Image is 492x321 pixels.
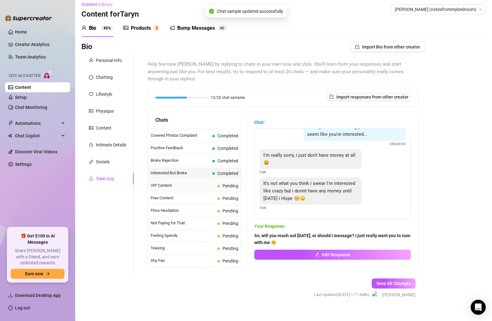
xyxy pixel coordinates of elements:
span: Broke Rejection [151,157,210,164]
span: Covered Photos Complaint [151,132,210,139]
span: Pending [222,258,238,263]
span: Automations [15,118,60,128]
span: Fan [260,170,267,175]
button: Import Bio from other creator [350,42,425,52]
span: VIP Content [151,182,215,189]
strong: Your Response: [254,224,286,229]
span: 4 [220,26,222,30]
span: Pending [222,221,238,226]
span: Earn now [25,271,43,276]
span: Not Paying for That [151,220,215,226]
span: Share [PERSON_NAME] with a friend, and earn unlimited rewards [11,248,65,266]
span: Creator [390,141,406,147]
span: Import Bio from other creator [362,44,420,49]
div: Bump Messages [177,24,215,32]
span: Download Desktop App [15,293,61,298]
span: Completed [217,133,238,138]
span: message [89,75,93,79]
button: Import responses from other creator [327,93,411,101]
span: Teasing [151,245,215,251]
span: heart [89,92,93,96]
span: fire [89,143,93,147]
span: 5 [156,26,158,30]
strong: Chat: [254,120,265,125]
span: 12/20 chat samples [211,96,245,99]
span: Completed [217,158,238,163]
span: Last updated: [DATE] 1:17 AM by [314,292,369,298]
span: Pending [222,196,238,201]
span: Chats [155,116,168,124]
div: Socials [96,158,110,165]
div: Open Intercom Messenger [471,300,486,315]
span: user [89,58,93,63]
sup: 86% [101,25,113,31]
span: Chat Copilot [15,131,60,141]
div: Bio [89,24,96,32]
div: Intimate Details [96,141,126,148]
span: link [89,160,93,164]
button: Edit Response [254,250,411,260]
div: Physique [96,108,114,115]
span: thunderbolt [8,121,13,126]
div: Train Izzy [96,175,114,182]
span: 6 [222,26,224,30]
a: Content [15,85,31,90]
a: Home [15,29,27,34]
span: Edit Response [322,252,350,257]
span: team [479,8,482,11]
span: Pending [222,233,238,238]
span: Fan [260,205,267,211]
div: Chatting [96,74,113,81]
span: check-circle [209,9,214,14]
span: Izzy AI Chatter [9,73,40,79]
img: Kimora Klein [372,291,379,298]
span: Help fine-tune [PERSON_NAME] by replying to chats in your own tone and style. She’ll learn from y... [148,61,419,83]
h3: Content for Taryn [81,9,139,19]
span: Pending [222,246,238,251]
span: idcard [89,109,93,113]
span: Price Hesitation [151,207,215,214]
a: Setup [15,95,27,100]
span: 🎁 Get $100 in AI Messages [11,233,65,245]
span: download [8,293,13,298]
img: Chat Copilot [8,134,12,138]
span: I'm really sorry, i just don't have money at all 😫 [263,152,355,166]
span: picture [89,126,93,130]
span: Content Library [82,2,113,7]
span: import [329,94,334,99]
span: It's not what you think i swear I'm interested like crazy but i donnt have any money until [DATE]... [263,181,355,201]
a: Log out [15,305,30,310]
span: user [81,25,86,30]
span: Free Content [151,195,215,201]
span: Feeling Spendy [151,232,215,239]
button: Earn nowarrow-right [11,269,65,279]
div: Personal Info [96,57,122,64]
strong: So, will you reach out [DATE], or should I message? I just really want you to cum with me 🥺 [254,233,410,245]
a: Team Analytics [15,54,46,59]
sup: 5 [153,25,160,31]
div: Content [96,125,111,131]
span: Completed [217,146,238,151]
span: Save All Changes [376,281,411,286]
span: Taryn (notesfrommybedroom) [395,5,482,14]
span: Pending [222,208,238,213]
span: notification [170,25,175,30]
span: Positive Feedback [151,145,210,151]
span: picture [123,25,128,30]
span: Shy Fan [151,257,215,264]
a: Settings [15,162,32,167]
a: Chat Monitoring [15,105,47,110]
span: edit [315,252,319,257]
a: Discover Viral Videos [15,149,57,154]
img: AI Chatter [43,70,53,79]
a: Creator Analytics [15,39,65,49]
span: Import responses from other creator [336,94,408,99]
span: Interested But Broke [151,170,210,176]
span: [PERSON_NAME] [382,291,416,298]
span: Chat sample updated successfully [217,8,283,15]
span: arrow-right [46,272,50,276]
button: Save All Changes [372,278,416,288]
span: import [355,45,360,49]
div: Lifestyle [96,91,112,98]
span: Pending [222,183,238,188]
